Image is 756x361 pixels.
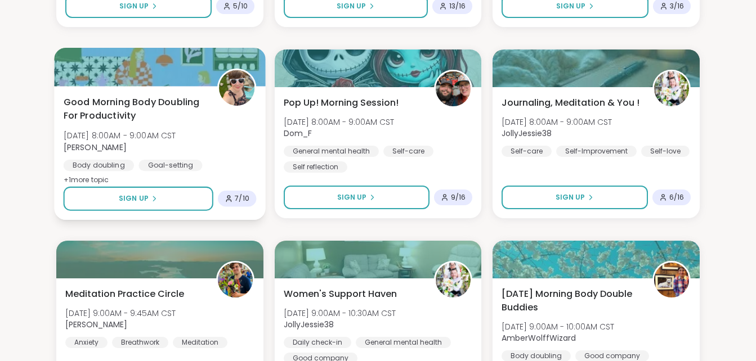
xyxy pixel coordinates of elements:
span: [DATE] 8:00AM - 9:00AM CST [64,130,176,141]
span: Sign Up [119,1,149,11]
span: 9 / 16 [451,193,466,202]
div: Goal-setting [138,160,202,171]
img: JollyJessie38 [436,263,471,297]
span: Sign Up [337,192,366,202]
img: AmberWolffWizard [654,263,689,297]
img: Adrienne_QueenOfTheDawn [219,70,254,106]
span: [DATE] 8:00AM - 9:00AM CST [284,116,394,128]
span: [DATE] 9:00AM - 10:00AM CST [502,321,614,332]
span: Sign Up [556,1,585,11]
div: Anxiety [65,337,108,348]
b: AmberWolffWizard [502,332,576,344]
div: Meditation [173,337,227,348]
span: Sign Up [556,192,585,202]
span: 3 / 16 [670,2,684,11]
span: [DATE] Morning Body Double Buddies [502,287,640,314]
span: 7 / 10 [235,194,249,203]
span: Women's Support Haven [284,287,397,301]
button: Sign Up [502,186,648,209]
span: [DATE] 9:00AM - 10:30AM CST [284,308,396,319]
img: Nicholas [218,263,253,297]
div: Self-care [502,146,552,157]
b: [PERSON_NAME] [64,141,127,152]
span: [DATE] 9:00AM - 9:45AM CST [65,308,176,319]
b: JollyJessie38 [502,128,552,139]
b: Dom_F [284,128,312,139]
div: Breathwork [112,337,168,348]
span: 6 / 16 [669,193,684,202]
span: Journaling, Meditation & You ! [502,96,639,110]
span: [DATE] 8:00AM - 9:00AM CST [502,116,612,128]
span: Good Morning Body Doubling For Productivity [64,96,205,123]
button: Sign Up [64,187,213,211]
button: Sign Up [284,186,430,209]
span: 13 / 16 [449,2,466,11]
span: Sign Up [119,193,149,204]
div: Body doubling [64,160,134,171]
b: [PERSON_NAME] [65,319,127,330]
b: JollyJessie38 [284,319,334,330]
span: Pop Up! Morning Session! [284,96,399,110]
img: Dom_F [436,71,471,106]
div: Self-care [383,146,433,157]
div: Self reflection [284,161,347,173]
div: Daily check-in [284,337,351,348]
img: JollyJessie38 [654,71,689,106]
div: Self-love [641,146,690,157]
span: Meditation Practice Circle [65,287,184,301]
div: Self-Improvement [556,146,637,157]
span: Sign Up [337,1,366,11]
span: 5 / 10 [233,2,248,11]
div: General mental health [284,146,379,157]
div: General mental health [356,337,451,348]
